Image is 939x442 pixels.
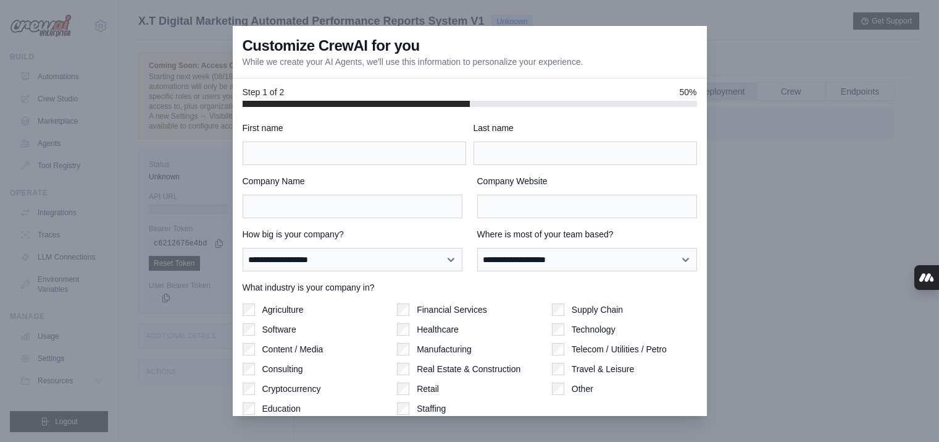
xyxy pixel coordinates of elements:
[262,363,303,375] label: Consulting
[262,402,301,415] label: Education
[417,304,487,316] label: Financial Services
[572,383,593,395] label: Other
[262,343,323,355] label: Content / Media
[679,86,696,98] span: 50%
[243,281,697,294] label: What industry is your company in?
[262,304,304,316] label: Agriculture
[243,36,420,56] h3: Customize CrewAI for you
[572,304,623,316] label: Supply Chain
[477,228,697,240] label: Where is most of your team based?
[243,175,462,187] label: Company Name
[243,86,285,98] span: Step 1 of 2
[572,363,634,375] label: Travel & Leisure
[474,122,697,134] label: Last name
[417,383,439,395] label: Retail
[243,56,583,68] p: While we create your AI Agents, we'll use this information to personalize your experience.
[572,343,667,355] label: Telecom / Utilities / Petro
[572,323,616,336] label: Technology
[477,175,697,187] label: Company Website
[243,228,462,240] label: How big is your company?
[243,122,466,134] label: First name
[262,383,321,395] label: Cryptocurrency
[262,323,296,336] label: Software
[417,402,446,415] label: Staffing
[417,343,472,355] label: Manufacturing
[417,323,459,336] label: Healthcare
[417,363,520,375] label: Real Estate & Construction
